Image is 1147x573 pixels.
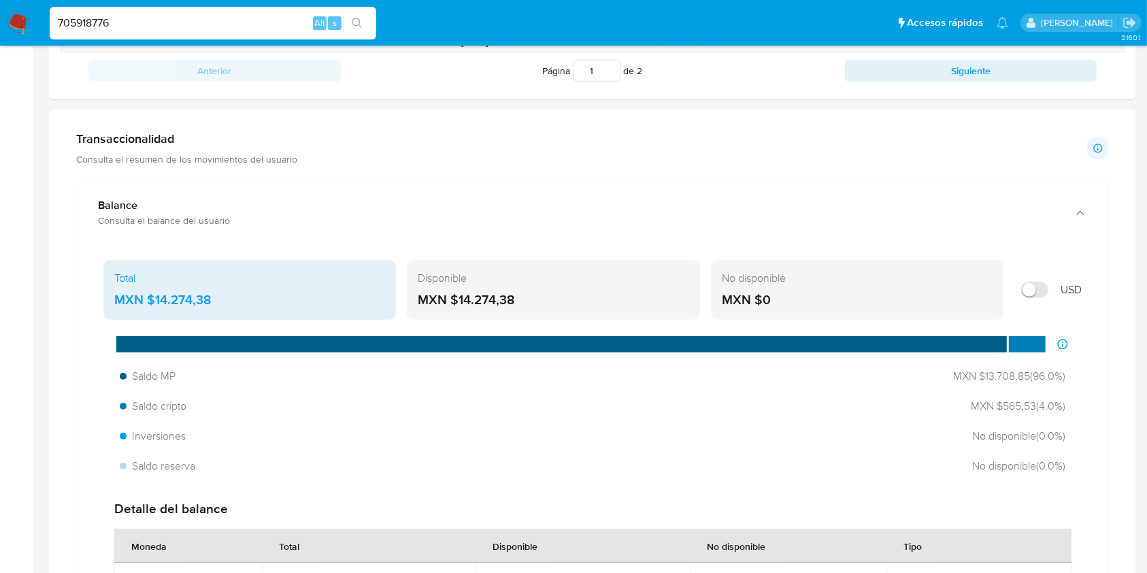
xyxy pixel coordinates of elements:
span: Página de [543,60,643,82]
span: 2 [637,64,643,78]
button: search-icon [343,14,371,33]
button: Anterior [88,60,341,82]
a: Notificaciones [997,17,1008,29]
button: Siguiente [845,60,1097,82]
span: s [333,16,337,29]
a: Salir [1123,16,1137,30]
span: Alt [314,16,325,29]
div: • [77,35,80,48]
input: Buscar usuario o caso... [50,14,376,32]
span: 3.160.1 [1121,32,1140,43]
span: Accesos rápidos [907,16,983,30]
p: alan.cervantesmartinez@mercadolibre.com.mx [1041,16,1118,29]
